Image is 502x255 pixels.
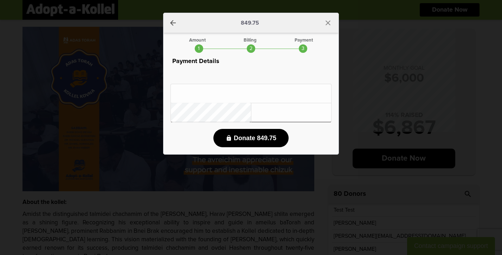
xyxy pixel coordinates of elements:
i: lock [226,135,232,141]
span: Donate 849.75 [234,135,276,142]
p: 849.75 [241,20,259,26]
button: lock Donate 849.75 [213,129,289,147]
div: Billing [244,38,257,43]
i: close [324,19,332,27]
a: arrow_back [169,19,177,27]
div: Payment [295,38,313,43]
div: 2 [247,44,255,53]
p: Payment Details [170,56,332,66]
div: Amount [189,38,206,43]
div: 1 [195,44,203,53]
div: 3 [299,44,307,53]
